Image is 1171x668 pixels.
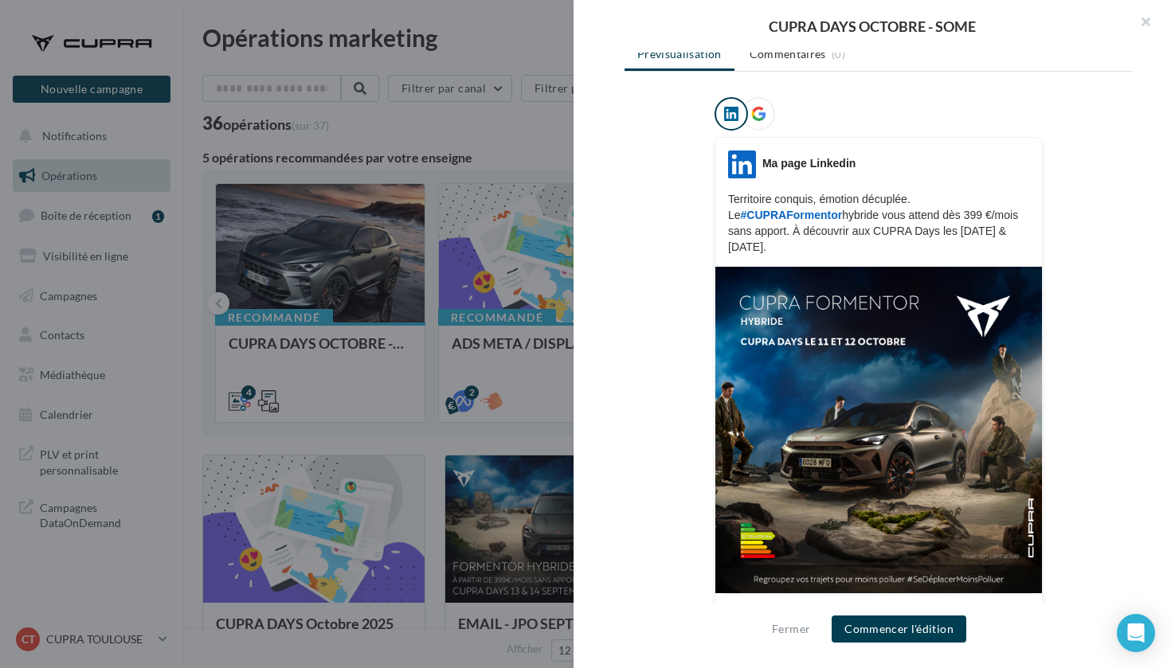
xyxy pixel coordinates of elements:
[1117,614,1155,652] div: Open Intercom Messenger
[832,48,845,61] span: (0)
[750,46,826,62] span: Commentaires
[832,615,966,643] button: Commencer l'édition
[715,267,1042,593] img: Formentor_Loyer_1x1.jpg
[741,209,843,221] span: #CUPRAFormentor
[599,19,1146,33] div: CUPRA DAYS OCTOBRE - SOME
[766,619,817,639] button: Fermer
[762,155,856,171] div: Ma page Linkedin
[728,191,1029,255] p: Territoire conquis, émotion décuplée. Le hybride vous attend dès 399 €/mois sans apport. À découv...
